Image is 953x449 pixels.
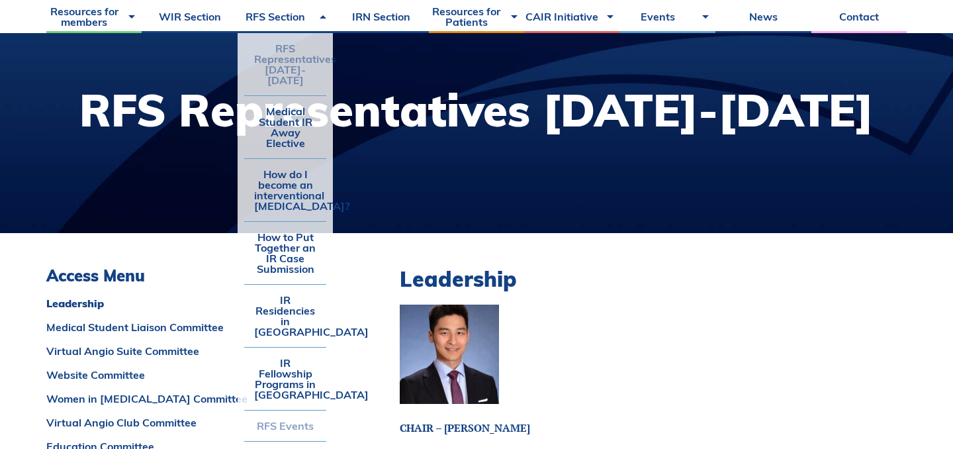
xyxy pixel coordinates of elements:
[244,411,326,441] a: RFS Events
[400,421,530,435] strong: CHAIR – [PERSON_NAME]
[46,266,334,285] h3: Access Menu
[46,370,334,380] a: Website Committee
[46,346,334,356] a: Virtual Angio Suite Committee
[46,417,334,428] a: Virtual Angio Club Committee
[244,159,326,221] a: How do I become an interventional [MEDICAL_DATA]?
[244,222,326,284] a: How to Put Together an IR Case Submission
[46,322,334,332] a: Medical Student Liaison Committee
[79,88,874,132] h1: RFS Representatives [DATE]-[DATE]
[46,393,334,404] a: Women in [MEDICAL_DATA] Committee
[46,298,334,309] a: Leadership
[244,348,326,410] a: IR Fellowship Programs in [GEOGRAPHIC_DATA]
[244,96,326,158] a: Medical Student IR Away Elective
[244,285,326,347] a: IR Residencies in [GEOGRAPHIC_DATA]
[400,266,807,291] h2: Leadership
